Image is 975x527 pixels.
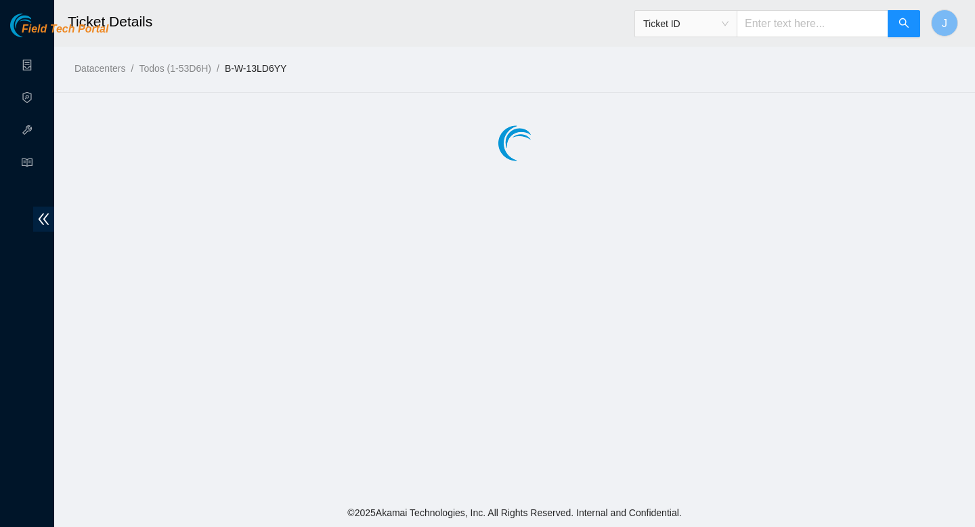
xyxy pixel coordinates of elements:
[33,207,54,232] span: double-left
[942,15,947,32] span: J
[888,10,920,37] button: search
[643,14,729,34] span: Ticket ID
[10,24,108,42] a: Akamai TechnologiesField Tech Portal
[22,151,32,178] span: read
[737,10,888,37] input: Enter text here...
[139,63,211,74] a: Todos (1-53D6H)
[217,63,219,74] span: /
[10,14,68,37] img: Akamai Technologies
[898,18,909,30] span: search
[54,499,975,527] footer: © 2025 Akamai Technologies, Inc. All Rights Reserved. Internal and Confidential.
[131,63,133,74] span: /
[74,63,125,74] a: Datacenters
[22,23,108,36] span: Field Tech Portal
[931,9,958,37] button: J
[225,63,287,74] a: B-W-13LD6YY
